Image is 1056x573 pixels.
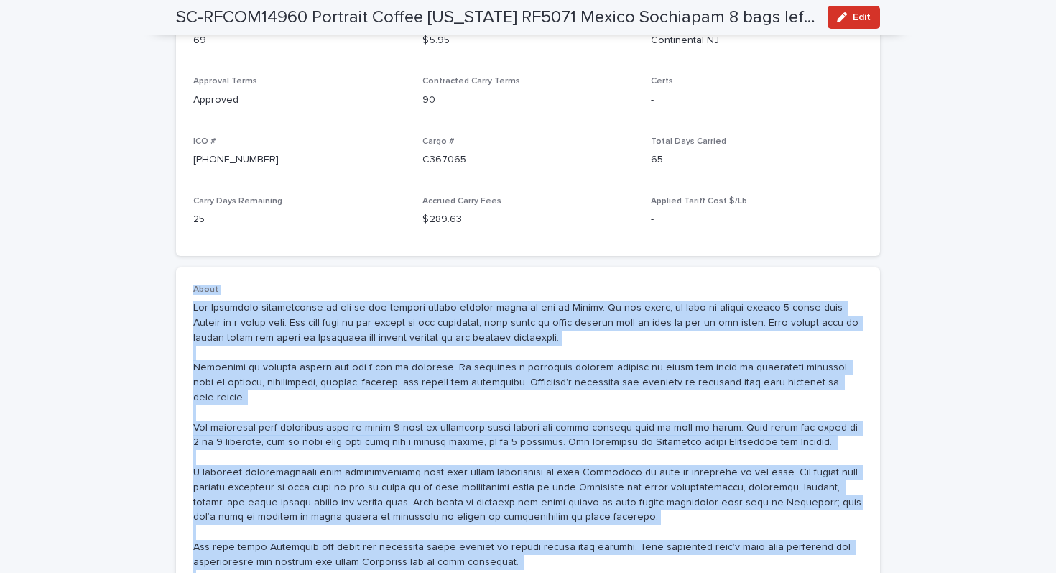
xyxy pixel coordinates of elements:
[193,152,405,168] p: [PHONE_NUMBER]
[422,152,634,168] p: C367065
[422,137,454,146] span: Cargo #
[651,33,863,48] p: Continental NJ
[651,93,863,108] p: -
[651,77,673,86] span: Certs
[176,7,816,28] h2: SC-RFCOM14960 Portrait Coffee Georgia RF5071 Mexico Sochiapam 8 bags left to release
[853,12,871,22] span: Edit
[193,137,216,146] span: ICO #
[422,197,501,206] span: Accrued Carry Fees
[193,197,282,206] span: Carry Days Remaining
[422,93,634,108] p: 90
[193,93,405,108] p: Approved
[651,197,747,206] span: Applied Tariff Cost $/Lb
[422,33,634,48] p: $ 5.95
[193,33,405,48] p: 69
[828,6,880,29] button: Edit
[193,285,218,294] span: About
[193,212,405,227] p: 25
[651,212,863,227] p: -
[422,212,634,227] p: $ 289.63
[651,137,726,146] span: Total Days Carried
[651,152,863,168] p: 65
[422,77,520,86] span: Contracted Carry Terms
[193,77,257,86] span: Approval Terms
